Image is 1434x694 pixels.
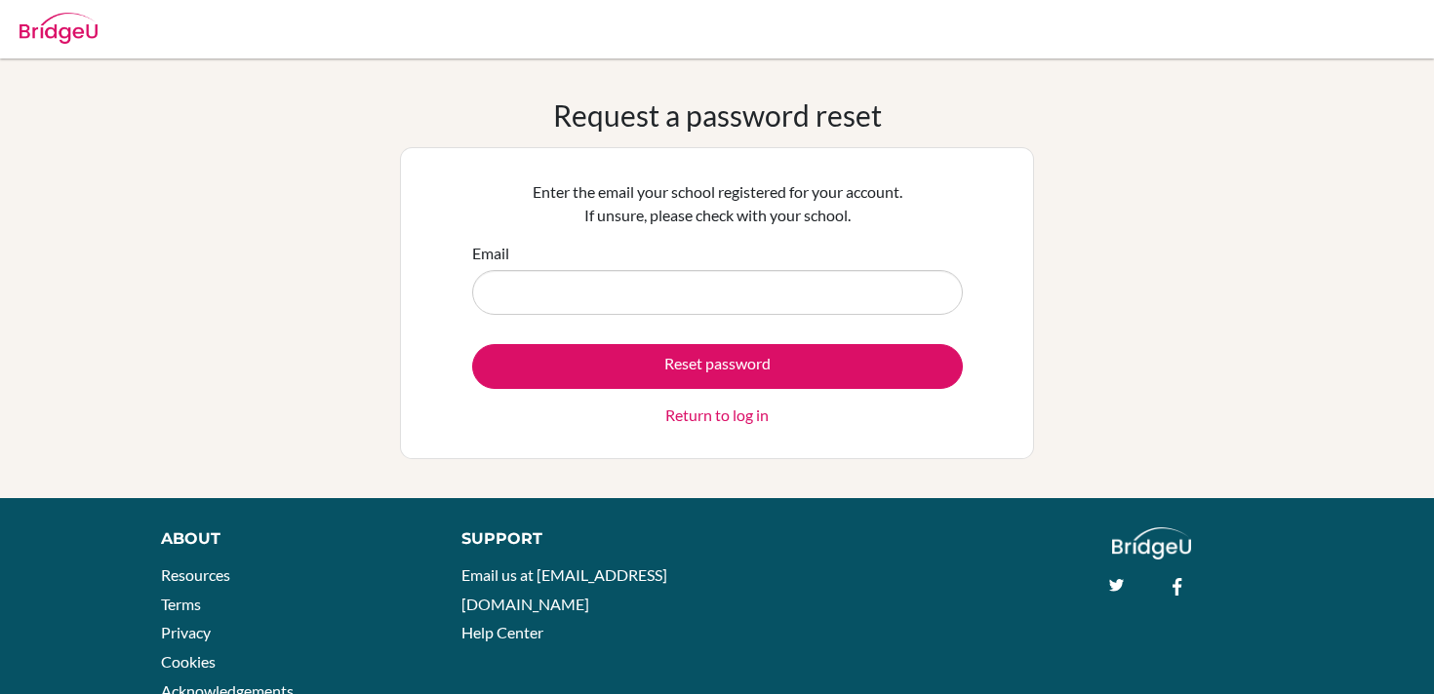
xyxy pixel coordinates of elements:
a: Resources [161,565,230,584]
button: Reset password [472,344,963,389]
div: Support [461,527,697,551]
a: Cookies [161,652,216,671]
p: Enter the email your school registered for your account. If unsure, please check with your school. [472,180,963,227]
a: Return to log in [665,404,769,427]
a: Help Center [461,623,543,641]
label: Email [472,242,509,265]
img: Bridge-U [20,13,98,44]
a: Terms [161,595,201,613]
a: Email us at [EMAIL_ADDRESS][DOMAIN_NAME] [461,565,667,613]
img: logo_white@2x-f4f0deed5e89b7ecb1c2cc34c3e3d731f90f0f143d5ea2071677605dd97b5244.png [1112,527,1191,559]
h1: Request a password reset [553,97,882,133]
div: About [161,527,418,551]
a: Privacy [161,623,211,641]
